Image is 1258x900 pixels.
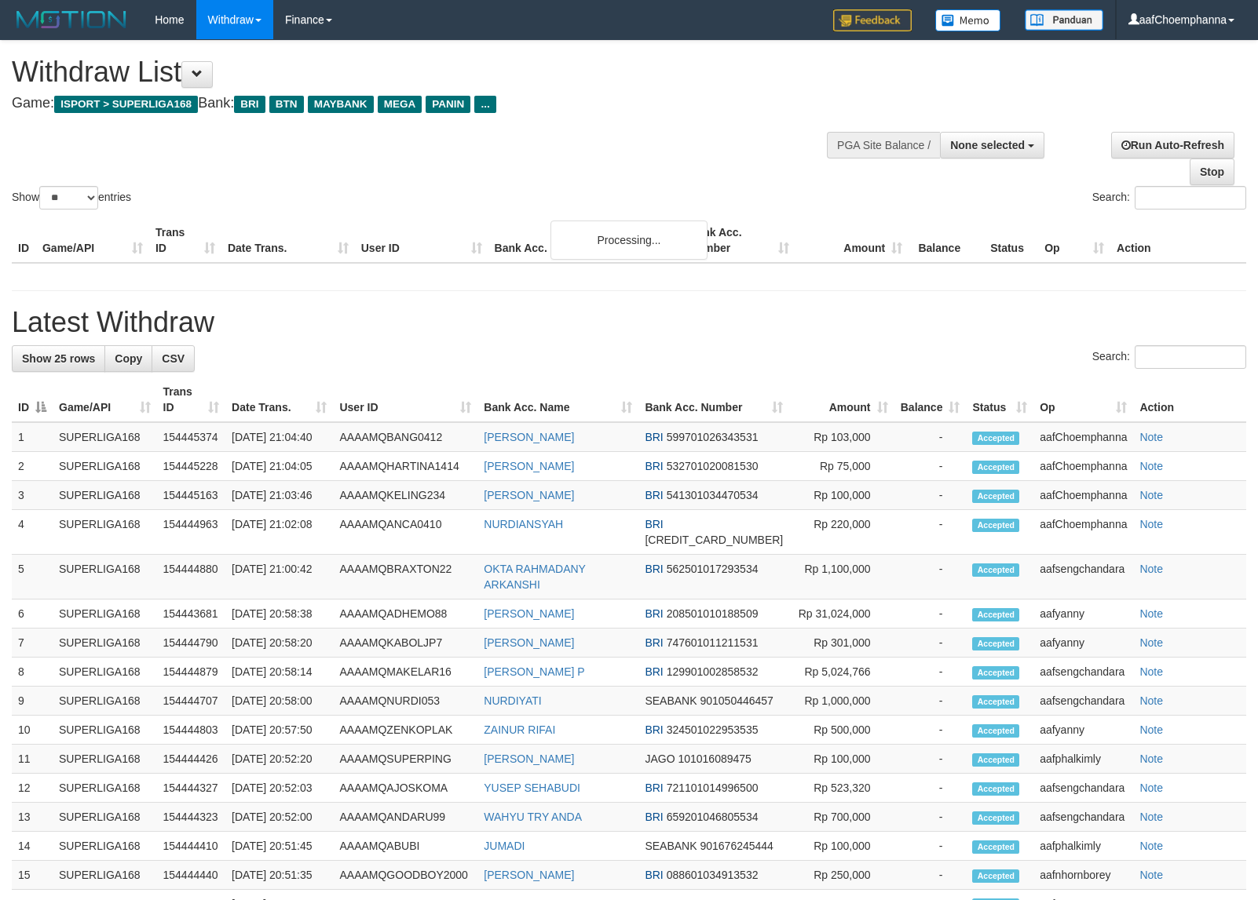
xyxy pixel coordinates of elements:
a: YUSEP SEHABUDI [484,782,580,794]
td: Rp 100,000 [789,745,894,774]
td: 154444323 [157,803,226,832]
td: Rp 250,000 [789,861,894,890]
label: Search: [1092,186,1246,210]
td: aafyanny [1033,716,1133,745]
span: Accepted [972,753,1019,767]
span: Accepted [972,724,1019,738]
td: SUPERLIGA168 [53,629,157,658]
td: AAAAMQNURDI053 [333,687,477,716]
span: Copy 532701020081530 to clipboard [667,460,759,472]
td: 9 [12,687,53,716]
span: BRI [645,869,663,881]
td: - [894,861,967,890]
td: aafnhornborey [1033,861,1133,890]
td: AAAAMQBRAXTON22 [333,555,477,599]
td: aafyanny [1033,629,1133,658]
span: Accepted [972,432,1019,445]
td: SUPERLIGA168 [53,861,157,890]
td: Rp 5,024,766 [789,658,894,687]
span: Accepted [972,666,1019,680]
td: - [894,716,967,745]
th: Op: activate to sort column ascending [1033,377,1133,422]
span: BRI [645,665,663,678]
img: MOTION_logo.png [12,8,131,31]
td: - [894,555,967,599]
th: Trans ID [149,218,221,263]
span: Copy 747601011211531 to clipboard [667,636,759,649]
td: aafsengchandara [1033,658,1133,687]
td: SUPERLIGA168 [53,481,157,510]
td: [DATE] 20:52:00 [225,803,333,832]
td: 6 [12,599,53,629]
td: 154444803 [157,716,226,745]
a: [PERSON_NAME] [484,752,574,765]
td: [DATE] 21:04:40 [225,422,333,452]
span: Copy 659201046805534 to clipboard [667,811,759,823]
td: - [894,452,967,481]
span: Accepted [972,461,1019,474]
td: AAAAMQGOODBOY2000 [333,861,477,890]
a: JUMADI [484,840,525,852]
td: aafChoemphanna [1033,481,1133,510]
span: Accepted [972,695,1019,709]
span: Copy 324501022953535 to clipboard [667,723,759,736]
td: AAAAMQANCA0410 [333,510,477,555]
td: SUPERLIGA168 [53,510,157,555]
td: Rp 1,000,000 [789,687,894,716]
td: SUPERLIGA168 [53,599,157,629]
span: Copy 599701026343531 to clipboard [667,431,759,443]
td: Rp 700,000 [789,803,894,832]
td: 10 [12,716,53,745]
a: Note [1139,811,1163,823]
span: Copy 541301034470534 to clipboard [667,489,759,501]
span: BRI [645,489,663,501]
td: - [894,658,967,687]
span: CSV [162,352,185,365]
td: 1 [12,422,53,452]
td: Rp 301,000 [789,629,894,658]
th: Game/API: activate to sort column ascending [53,377,157,422]
a: Note [1139,782,1163,794]
a: Note [1139,840,1163,852]
a: Copy [104,345,152,372]
td: 154444410 [157,832,226,861]
span: BRI [645,563,663,575]
span: BRI [645,431,663,443]
td: 154444440 [157,861,226,890]
td: 154444707 [157,687,226,716]
input: Search: [1135,345,1246,369]
td: aafyanny [1033,599,1133,629]
a: [PERSON_NAME] [484,460,574,472]
td: 154444790 [157,629,226,658]
td: AAAAMQADHEMO88 [333,599,477,629]
th: User ID [355,218,488,263]
td: Rp 103,000 [789,422,894,452]
td: SUPERLIGA168 [53,687,157,716]
a: OKTA RAHMADANY ARKANSHI [484,563,585,591]
th: Bank Acc. Name [488,218,683,263]
td: [DATE] 20:51:45 [225,832,333,861]
img: Button%20Memo.svg [935,9,1001,31]
td: aafphalkimly [1033,832,1133,861]
td: [DATE] 20:58:14 [225,658,333,687]
a: [PERSON_NAME] [484,607,574,620]
td: AAAAMQABUBI [333,832,477,861]
td: AAAAMQKABOLJP7 [333,629,477,658]
td: 154445228 [157,452,226,481]
td: AAAAMQBANG0412 [333,422,477,452]
th: Action [1110,218,1246,263]
a: Note [1139,694,1163,707]
label: Show entries [12,186,131,210]
th: Amount [795,218,909,263]
img: panduan.png [1025,9,1103,31]
span: Accepted [972,637,1019,650]
th: Trans ID: activate to sort column ascending [157,377,226,422]
a: [PERSON_NAME] [484,869,574,881]
td: 12 [12,774,53,803]
span: PANIN [426,96,470,113]
td: 154444963 [157,510,226,555]
span: Accepted [972,608,1019,621]
select: Showentries [39,186,98,210]
span: BRI [645,607,663,620]
th: Status: activate to sort column ascending [966,377,1033,422]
